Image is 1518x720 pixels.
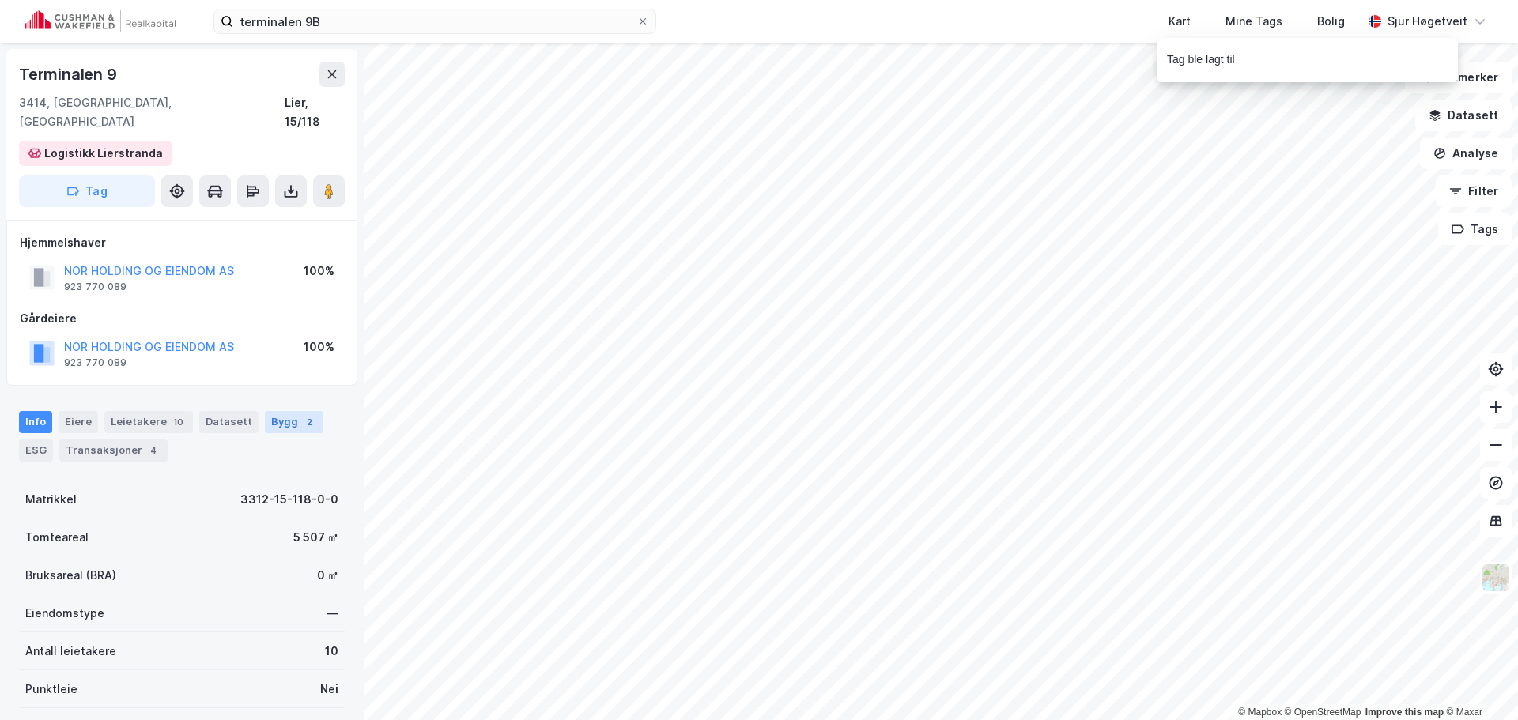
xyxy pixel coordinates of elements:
div: Tag ble lagt til [1167,51,1235,70]
div: 923 770 089 [64,356,126,369]
div: Bygg [265,411,323,433]
div: 923 770 089 [64,281,126,293]
a: OpenStreetMap [1285,707,1361,718]
button: Analyse [1420,138,1512,169]
a: Mapbox [1238,707,1282,718]
div: ESG [19,439,53,462]
div: Matrikkel [25,490,77,509]
div: 3414, [GEOGRAPHIC_DATA], [GEOGRAPHIC_DATA] [19,93,285,131]
div: Kart [1169,12,1191,31]
a: Improve this map [1365,707,1444,718]
div: Terminalen 9 [19,62,120,87]
img: cushman-wakefield-realkapital-logo.202ea83816669bd177139c58696a8fa1.svg [25,10,176,32]
button: Datasett [1415,100,1512,131]
div: — [327,604,338,623]
iframe: Chat Widget [1439,644,1518,720]
div: Eiendomstype [25,604,104,623]
button: Filter [1436,175,1512,207]
button: Tag [19,175,155,207]
div: Gårdeiere [20,309,344,328]
div: Lier, 15/118 [285,93,345,131]
div: Antall leietakere [25,642,116,661]
input: Søk på adresse, matrikkel, gårdeiere, leietakere eller personer [233,9,636,33]
div: Hjemmelshaver [20,233,344,252]
div: 100% [304,337,334,356]
div: Datasett [199,411,259,433]
div: 2 [301,414,317,430]
div: Logistikk Lierstranda [44,144,163,163]
div: Bruksareal (BRA) [25,566,116,585]
div: Info [19,411,52,433]
button: Tags [1438,213,1512,245]
div: 4 [145,443,161,458]
div: Leietakere [104,411,193,433]
div: Mine Tags [1225,12,1282,31]
div: 5 507 ㎡ [293,528,338,547]
div: Sjur Høgetveit [1388,12,1467,31]
div: Eiere [59,411,98,433]
div: Transaksjoner [59,439,168,462]
div: Bolig [1317,12,1345,31]
img: Z [1481,563,1511,593]
div: 3312-15-118-0-0 [240,490,338,509]
div: 10 [170,414,187,430]
div: Nei [320,680,338,699]
div: 10 [325,642,338,661]
div: Kontrollprogram for chat [1439,644,1518,720]
div: 100% [304,262,334,281]
div: Punktleie [25,680,77,699]
div: Tomteareal [25,528,89,547]
div: 0 ㎡ [317,566,338,585]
